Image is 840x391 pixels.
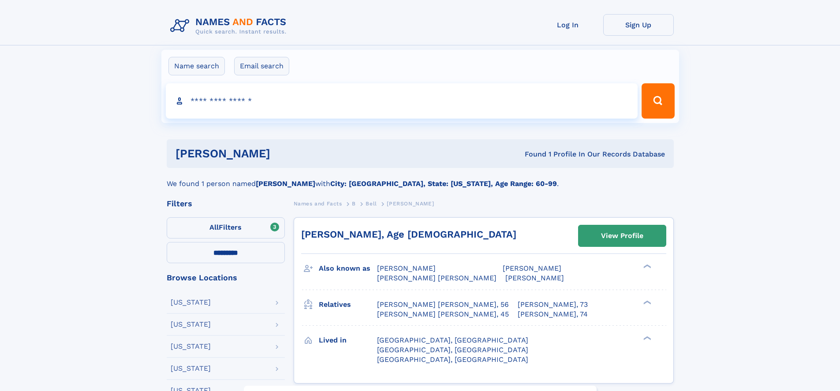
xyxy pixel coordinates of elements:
a: Log In [533,14,603,36]
a: [PERSON_NAME], 73 [518,300,588,309]
label: Email search [234,57,289,75]
h3: Lived in [319,333,377,348]
a: [PERSON_NAME] [PERSON_NAME], 56 [377,300,509,309]
div: [US_STATE] [171,365,211,372]
div: ❯ [641,335,652,341]
a: Bell [366,198,377,209]
span: B [352,201,356,207]
div: View Profile [601,226,643,246]
span: Bell [366,201,377,207]
a: Sign Up [603,14,674,36]
input: search input [166,83,638,119]
h3: Relatives [319,297,377,312]
span: [PERSON_NAME] [387,201,434,207]
a: [PERSON_NAME], 74 [518,309,588,319]
div: [US_STATE] [171,299,211,306]
h1: [PERSON_NAME] [175,148,398,159]
label: Filters [167,217,285,238]
a: [PERSON_NAME], Age [DEMOGRAPHIC_DATA] [301,229,516,240]
a: B [352,198,356,209]
div: [US_STATE] [171,343,211,350]
div: Browse Locations [167,274,285,282]
span: [GEOGRAPHIC_DATA], [GEOGRAPHIC_DATA] [377,336,528,344]
span: [PERSON_NAME] [PERSON_NAME] [377,274,497,282]
img: Logo Names and Facts [167,14,294,38]
button: Search Button [642,83,674,119]
div: Filters [167,200,285,208]
div: ❯ [641,299,652,305]
span: [GEOGRAPHIC_DATA], [GEOGRAPHIC_DATA] [377,355,528,364]
a: View Profile [579,225,666,246]
span: All [209,223,219,231]
span: [PERSON_NAME] [503,264,561,272]
a: [PERSON_NAME] [PERSON_NAME], 45 [377,309,509,319]
span: [PERSON_NAME] [377,264,436,272]
a: Names and Facts [294,198,342,209]
div: Found 1 Profile In Our Records Database [397,149,665,159]
span: [PERSON_NAME] [505,274,564,282]
b: City: [GEOGRAPHIC_DATA], State: [US_STATE], Age Range: 60-99 [330,179,557,188]
span: [GEOGRAPHIC_DATA], [GEOGRAPHIC_DATA] [377,346,528,354]
b: [PERSON_NAME] [256,179,315,188]
div: ❯ [641,264,652,269]
label: Name search [168,57,225,75]
div: We found 1 person named with . [167,168,674,189]
div: [US_STATE] [171,321,211,328]
h3: Also known as [319,261,377,276]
